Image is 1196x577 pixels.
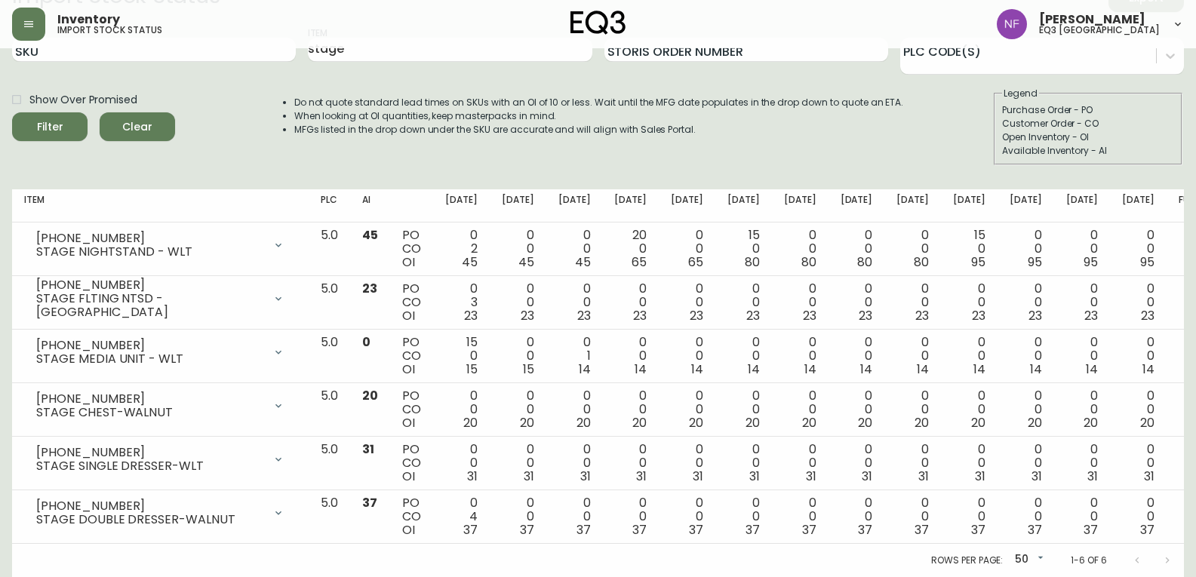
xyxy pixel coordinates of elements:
[896,496,929,537] div: 0 0
[1086,361,1098,378] span: 14
[502,389,534,430] div: 0 0
[36,232,263,245] div: [PHONE_NUMBER]
[918,468,929,485] span: 31
[1084,307,1098,324] span: 23
[575,253,591,271] span: 45
[467,468,478,485] span: 31
[715,189,772,223] th: [DATE]
[402,443,421,483] div: PO CO
[1039,26,1160,35] h5: eq3 [GEOGRAPHIC_DATA]
[1110,189,1167,223] th: [DATE]
[727,336,760,376] div: 0 0
[1002,117,1174,130] div: Customer Order - CO
[1071,554,1107,567] p: 1-6 of 6
[896,336,929,376] div: 0 0
[841,496,873,537] div: 0 0
[502,443,534,483] div: 0 0
[24,229,297,262] div: [PHONE_NUMBER]STAGE NIGHTSTAND - WLT
[518,253,534,271] span: 45
[1066,229,1099,269] div: 0 0
[727,496,760,537] div: 0 0
[36,406,263,419] div: STAGE CHEST-WALNUT
[671,282,703,323] div: 0 0
[635,361,647,378] span: 14
[862,468,872,485] span: 31
[402,253,415,271] span: OI
[915,307,929,324] span: 23
[36,292,263,319] div: STAGE FLTING NTSD - [GEOGRAPHIC_DATA]
[502,336,534,376] div: 0 0
[1140,253,1154,271] span: 95
[784,336,816,376] div: 0 0
[1010,336,1042,376] div: 0 0
[294,123,904,137] li: MFGs listed in the drop down under the SKU are accurate and will align with Sales Portal.
[632,521,647,539] span: 37
[463,521,478,539] span: 37
[614,229,647,269] div: 20 0
[1122,443,1154,483] div: 0 0
[36,499,263,513] div: [PHONE_NUMBER]
[24,389,297,422] div: [PHONE_NUMBER]STAGE CHEST-WALNUT
[521,307,534,324] span: 23
[841,282,873,323] div: 0 0
[841,336,873,376] div: 0 0
[801,253,816,271] span: 80
[971,253,985,271] span: 95
[1010,229,1042,269] div: 0 0
[671,336,703,376] div: 0 0
[36,352,263,366] div: STAGE MEDIA UNIT - WLT
[1028,253,1042,271] span: 95
[860,361,872,378] span: 14
[859,307,872,324] span: 23
[802,414,816,431] span: 20
[689,414,703,431] span: 20
[445,282,478,323] div: 0 3
[402,361,415,378] span: OI
[915,521,929,539] span: 37
[829,189,885,223] th: [DATE]
[931,554,1003,567] p: Rows per page:
[402,336,421,376] div: PO CO
[24,336,297,369] div: [PHONE_NUMBER]STAGE MEDIA UNIT - WLT
[362,387,378,404] span: 20
[1039,14,1145,26] span: [PERSON_NAME]
[614,389,647,430] div: 0 0
[1030,361,1042,378] span: 14
[402,496,421,537] div: PO CO
[884,189,941,223] th: [DATE]
[914,253,929,271] span: 80
[841,229,873,269] div: 0 0
[784,443,816,483] div: 0 0
[614,282,647,323] div: 0 0
[362,440,374,458] span: 31
[309,223,350,276] td: 5.0
[576,521,591,539] span: 37
[896,282,929,323] div: 0 0
[433,189,490,223] th: [DATE]
[973,361,985,378] span: 14
[953,282,985,323] div: 0 0
[746,307,760,324] span: 23
[953,496,985,537] div: 0 0
[690,307,703,324] span: 23
[614,443,647,483] div: 0 0
[445,389,478,430] div: 0 0
[580,468,591,485] span: 31
[309,330,350,383] td: 5.0
[1122,282,1154,323] div: 0 0
[1066,282,1099,323] div: 0 0
[727,443,760,483] div: 0 0
[806,468,816,485] span: 31
[463,414,478,431] span: 20
[546,189,603,223] th: [DATE]
[523,361,534,378] span: 15
[1087,468,1098,485] span: 31
[971,414,985,431] span: 20
[36,459,263,473] div: STAGE SINGLE DRESSER-WLT
[727,229,760,269] div: 15 0
[1144,468,1154,485] span: 31
[1140,521,1154,539] span: 37
[1084,414,1098,431] span: 20
[671,443,703,483] div: 0 0
[1028,307,1042,324] span: 23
